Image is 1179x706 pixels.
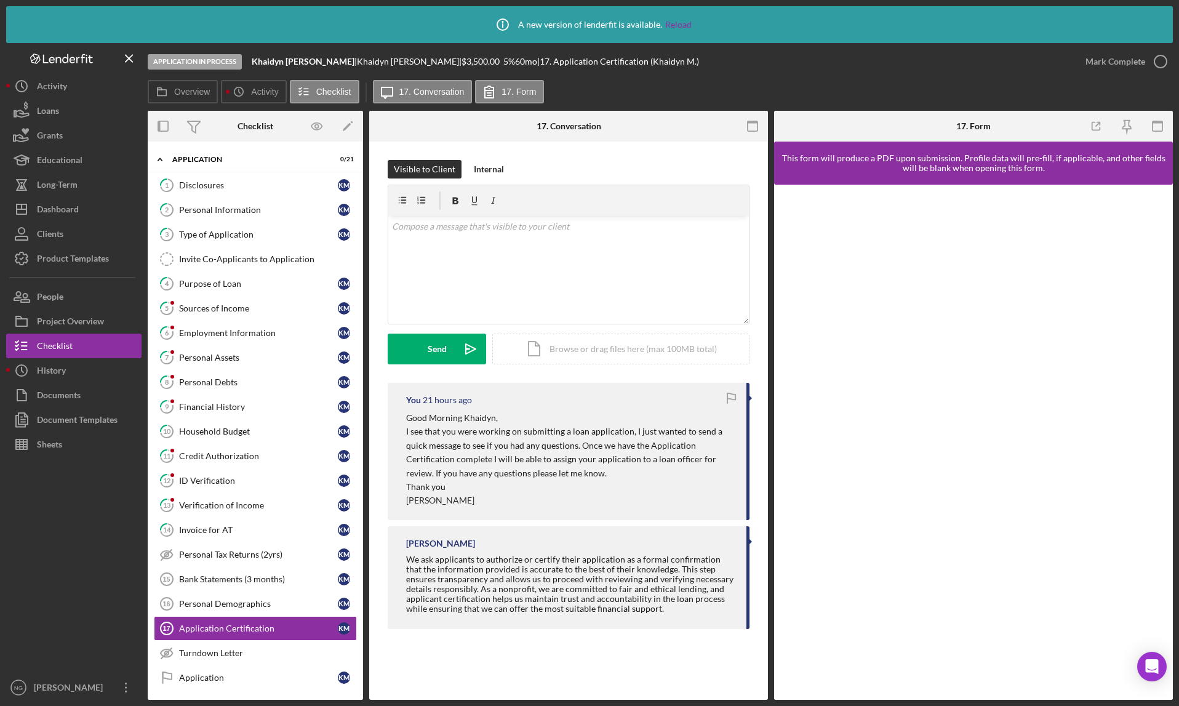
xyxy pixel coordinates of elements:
[406,555,734,614] div: We ask applicants to authorize or certify their application as a formal confirmation that the inf...
[179,476,338,486] div: ID Verification
[338,548,350,561] div: K M
[338,598,350,610] div: K M
[154,419,357,444] a: 10Household BudgetKM
[154,665,357,690] a: ApplicationKM
[179,230,338,239] div: Type of Application
[406,411,734,425] p: Good Morning Khaidyn,
[179,599,338,609] div: Personal Demographics
[165,378,169,386] tspan: 8
[179,254,356,264] div: Invite Co-Applicants to Application
[487,9,692,40] div: A new version of lenderfit is available.
[338,425,350,438] div: K M
[179,205,338,215] div: Personal Information
[338,376,350,388] div: K M
[154,321,357,345] a: 6Employment InformationKM
[515,57,537,66] div: 60 mo
[165,206,169,214] tspan: 2
[1085,49,1145,74] div: Mark Complete
[338,204,350,216] div: K M
[537,57,699,66] div: | 17. Application Certification (Khaidyn M.)
[423,395,472,405] time: 2025-09-02 18:02
[154,296,357,321] a: 5Sources of IncomeKM
[179,673,338,683] div: Application
[251,87,278,97] label: Activity
[154,468,357,493] a: 12ID VerificationKM
[338,450,350,462] div: K M
[503,57,515,66] div: 5 %
[31,675,111,703] div: [PERSON_NAME]
[537,121,601,131] div: 17. Conversation
[338,524,350,536] div: K M
[154,247,357,271] a: Invite Co-Applicants to Application
[179,353,338,363] div: Personal Assets
[179,550,338,560] div: Personal Tax Returns (2yrs)
[406,480,734,494] p: Thank you
[165,329,169,337] tspan: 6
[154,493,357,518] a: 13Verification of IncomeKM
[179,427,338,436] div: Household Budget
[665,20,692,30] a: Reload
[252,56,354,66] b: Khaidyn [PERSON_NAME]
[165,353,169,361] tspan: 7
[332,156,354,163] div: 0 / 21
[338,228,350,241] div: K M
[154,592,357,616] a: 16Personal DemographicsKM
[154,542,357,567] a: Personal Tax Returns (2yrs)KM
[6,675,142,700] button: NG[PERSON_NAME]
[154,616,357,641] a: 17Application CertificationKM
[428,334,447,364] div: Send
[165,304,169,312] tspan: 5
[780,153,1167,173] div: This form will produce a PDF upon submission. Profile data will pre-fill, if applicable, and othe...
[406,539,475,548] div: [PERSON_NAME]
[154,444,357,468] a: 11Credit AuthorizationKM
[338,573,350,585] div: K M
[406,395,421,405] div: You
[179,648,356,658] div: Turndown Letter
[221,80,286,103] button: Activity
[163,501,170,509] tspan: 13
[154,641,357,665] a: Turndown Letter
[154,370,357,395] a: 8Personal DebtsKM
[956,121,991,131] div: 17. Form
[179,574,338,584] div: Bank Statements (3 months)
[179,451,338,461] div: Credit Authorization
[154,395,357,419] a: 9Financial HistoryKM
[475,80,544,103] button: 17. Form
[165,181,169,189] tspan: 1
[179,500,338,510] div: Verification of Income
[179,303,338,313] div: Sources of Income
[238,121,273,131] div: Checklist
[163,452,170,460] tspan: 11
[373,80,473,103] button: 17. Conversation
[154,518,357,542] a: 14Invoice for ATKM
